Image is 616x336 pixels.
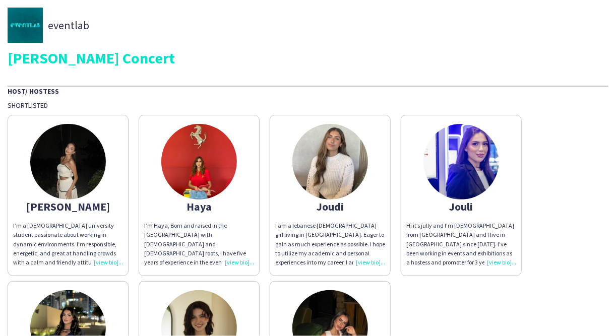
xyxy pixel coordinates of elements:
[275,221,385,267] div: I am a lebanese [DEMOGRAPHIC_DATA] girl living in [GEOGRAPHIC_DATA]. Eager to gain as much experi...
[406,221,516,267] div: Hi it’s jully and I’m [DEMOGRAPHIC_DATA] from [GEOGRAPHIC_DATA] and I live in [GEOGRAPHIC_DATA] s...
[144,221,254,267] div: I’m Haya, Born and raised in the [GEOGRAPHIC_DATA] with [DEMOGRAPHIC_DATA] and [DEMOGRAPHIC_DATA]...
[30,124,106,199] img: thumb-67f67466-34b0-41a2-96e4-f79257df26a5.jpg
[8,101,608,110] div: Shortlisted
[423,124,499,199] img: thumb-67fcbe4ad7804.jpeg
[406,202,516,211] div: Jouli
[292,124,368,199] img: thumb-6630f58990371.jpeg
[161,124,237,199] img: thumb-e0b6aeba-defb-43ce-be6d-8bcbf59f1e50.jpg
[13,221,123,267] div: I’m a [DEMOGRAPHIC_DATA] university student passionate about working in dynamic environments. I’m...
[8,86,608,96] div: Host/ Hostess
[8,8,43,43] img: thumb-8308a273-12a3-4fdd-b5e2-93fb5f0dc3f4.jpg
[275,202,385,211] div: Joudi
[144,202,254,211] div: Haya
[48,21,89,30] span: eventlab
[13,202,123,211] div: [PERSON_NAME]
[8,50,608,65] div: [PERSON_NAME] Concert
